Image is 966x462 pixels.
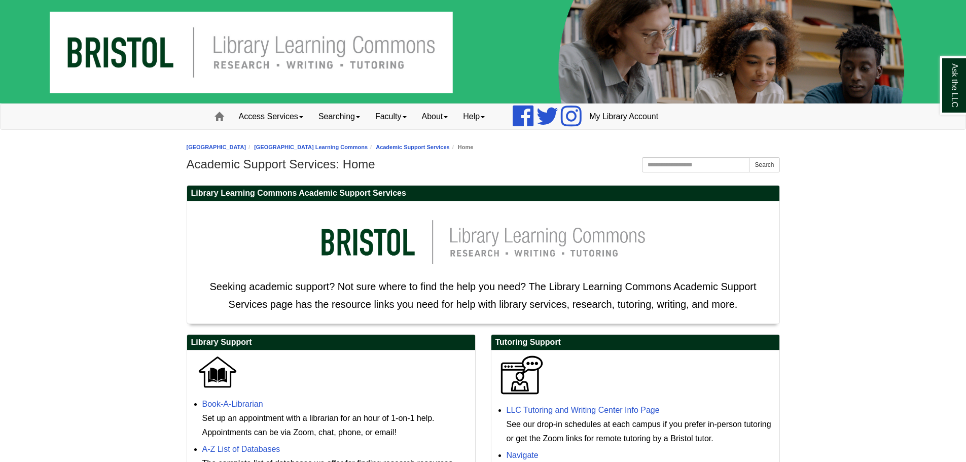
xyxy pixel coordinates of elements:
a: My Library Account [582,104,666,129]
a: Book-A-Librarian [202,400,263,408]
h2: Tutoring Support [491,335,779,350]
a: Faculty [368,104,414,129]
span: Seeking academic support? Not sure where to find the help you need? The Library Learning Commons ... [209,281,756,310]
h2: Library Learning Commons Academic Support Services [187,186,779,201]
a: [GEOGRAPHIC_DATA] [187,144,246,150]
button: Search [749,157,779,172]
div: Set up an appointment with a librarian for an hour of 1-on-1 help. Appointments can be via Zoom, ... [202,411,470,440]
a: Help [455,104,492,129]
nav: breadcrumb [187,143,780,152]
img: llc logo [306,206,661,278]
a: Academic Support Services [376,144,450,150]
h1: Academic Support Services: Home [187,157,780,171]
a: [GEOGRAPHIC_DATA] Learning Commons [254,144,368,150]
a: About [414,104,456,129]
h2: Library Support [187,335,475,350]
a: A-Z List of Databases [202,445,280,453]
li: Home [450,143,474,152]
div: See our drop-in schedules at each campus if you prefer in-person tutoring or get the Zoom links f... [507,417,774,446]
a: Access Services [231,104,311,129]
a: Searching [311,104,368,129]
a: Navigate [507,451,539,459]
a: LLC Tutoring and Writing Center Info Page [507,406,660,414]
